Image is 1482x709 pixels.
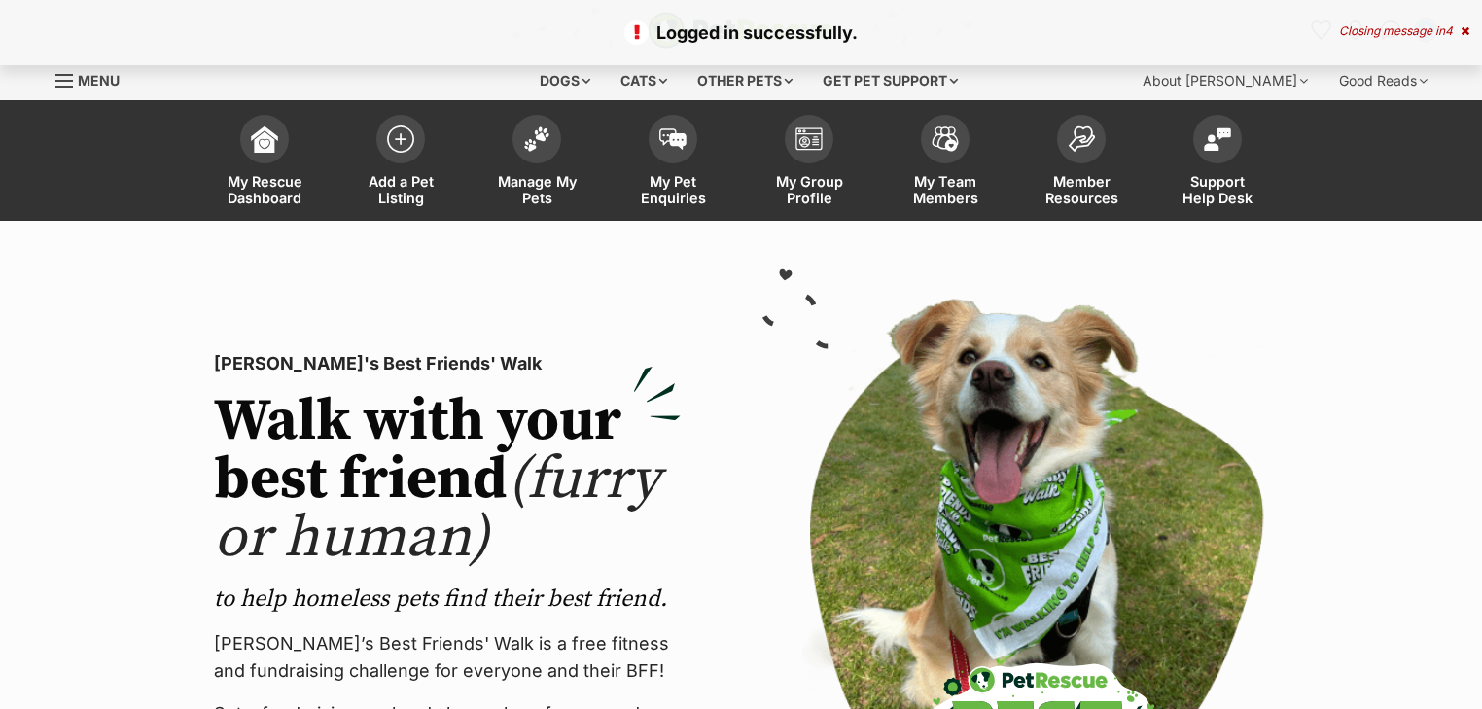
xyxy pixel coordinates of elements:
a: Member Resources [1013,105,1149,221]
img: member-resources-icon-8e73f808a243e03378d46382f2149f9095a855e16c252ad45f914b54edf8863c.svg [1068,125,1095,152]
div: Good Reads [1325,61,1441,100]
img: add-pet-listing-icon-0afa8454b4691262ce3f59096e99ab1cd57d4a30225e0717b998d2c9b9846f56.svg [387,125,414,153]
a: Add a Pet Listing [333,105,469,221]
a: Manage My Pets [469,105,605,221]
span: Support Help Desk [1174,173,1261,206]
span: Manage My Pets [493,173,581,206]
p: to help homeless pets find their best friend. [214,584,681,615]
img: team-members-icon-5396bd8760b3fe7c0b43da4ab00e1e3bb1a5d9ba89233759b79545d2d3fc5d0d.svg [932,126,959,152]
a: Menu [55,61,133,96]
span: Add a Pet Listing [357,173,444,206]
p: [PERSON_NAME]'s Best Friends' Walk [214,350,681,377]
span: (furry or human) [214,443,660,575]
span: My Rescue Dashboard [221,173,308,206]
h2: Walk with your best friend [214,393,681,568]
div: About [PERSON_NAME] [1129,61,1322,100]
span: Member Resources [1038,173,1125,206]
img: help-desk-icon-fdf02630f3aa405de69fd3d07c3f3aa587a6932b1a1747fa1d2bba05be0121f9.svg [1204,127,1231,151]
img: pet-enquiries-icon-7e3ad2cf08bfb03b45e93fb7055b45f3efa6380592205ae92323e6603595dc1f.svg [659,128,687,150]
span: My Team Members [901,173,989,206]
div: Cats [607,61,681,100]
a: My Rescue Dashboard [196,105,333,221]
div: Other pets [684,61,806,100]
a: Support Help Desk [1149,105,1286,221]
a: My Team Members [877,105,1013,221]
span: My Pet Enquiries [629,173,717,206]
img: dashboard-icon-eb2f2d2d3e046f16d808141f083e7271f6b2e854fb5c12c21221c1fb7104beca.svg [251,125,278,153]
div: Get pet support [809,61,971,100]
img: group-profile-icon-3fa3cf56718a62981997c0bc7e787c4b2cf8bcc04b72c1350f741eb67cf2f40e.svg [795,127,823,151]
span: Menu [78,72,120,89]
p: [PERSON_NAME]’s Best Friends' Walk is a free fitness and fundraising challenge for everyone and t... [214,630,681,685]
img: manage-my-pets-icon-02211641906a0b7f246fdf0571729dbe1e7629f14944591b6c1af311fb30b64b.svg [523,126,550,152]
div: Dogs [526,61,604,100]
a: My Pet Enquiries [605,105,741,221]
span: My Group Profile [765,173,853,206]
a: My Group Profile [741,105,877,221]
